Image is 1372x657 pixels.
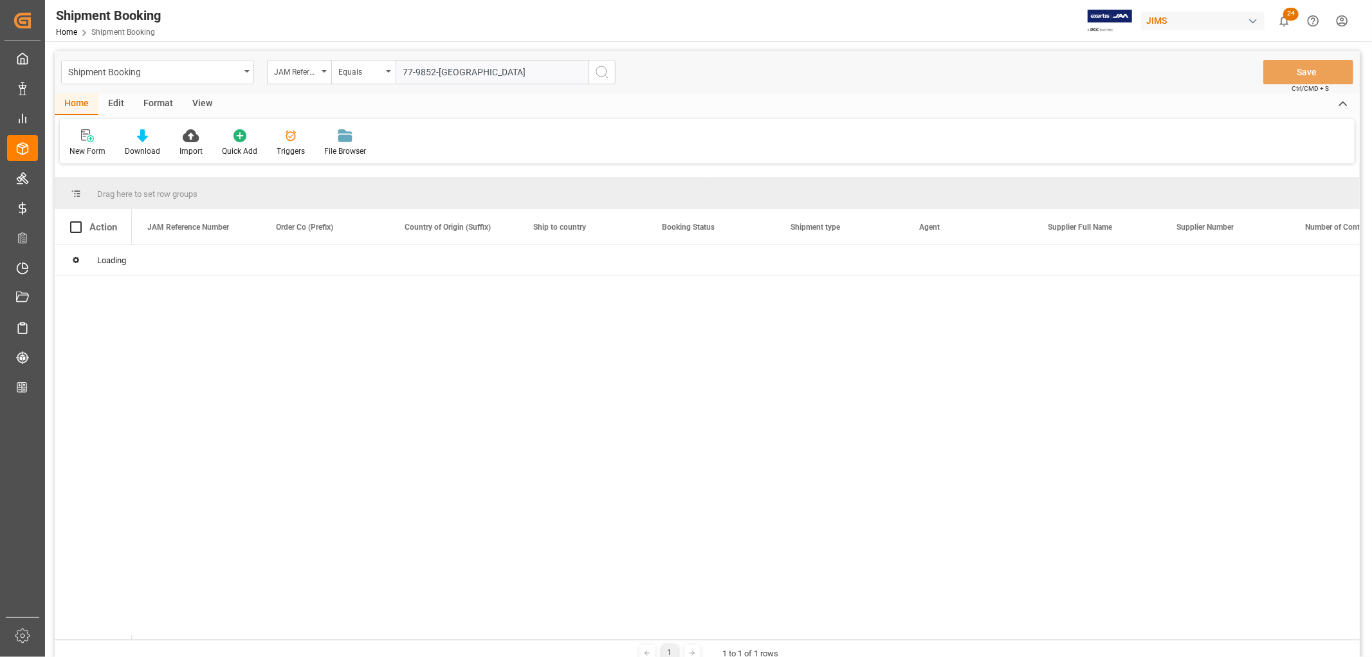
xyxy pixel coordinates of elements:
[183,93,222,115] div: View
[1292,84,1329,93] span: Ctrl/CMD + S
[56,28,77,37] a: Home
[179,145,203,157] div: Import
[919,223,940,232] span: Agent
[277,145,305,157] div: Triggers
[55,93,98,115] div: Home
[147,223,229,232] span: JAM Reference Number
[1141,8,1270,33] button: JIMS
[97,189,197,199] span: Drag here to set row groups
[69,145,105,157] div: New Form
[89,221,117,233] div: Action
[97,255,126,265] span: Loading
[1283,8,1299,21] span: 24
[533,223,586,232] span: Ship to country
[396,60,589,84] input: Type to search
[222,145,257,157] div: Quick Add
[1048,223,1112,232] span: Supplier Full Name
[331,60,396,84] button: open menu
[125,145,160,157] div: Download
[134,93,183,115] div: Format
[56,6,161,25] div: Shipment Booking
[267,60,331,84] button: open menu
[662,223,715,232] span: Booking Status
[405,223,491,232] span: Country of Origin (Suffix)
[1176,223,1234,232] span: Supplier Number
[1299,6,1328,35] button: Help Center
[68,63,240,79] div: Shipment Booking
[1270,6,1299,35] button: show 24 new notifications
[274,63,318,78] div: JAM Reference Number
[791,223,840,232] span: Shipment type
[98,93,134,115] div: Edit
[1088,10,1132,32] img: Exertis%20JAM%20-%20Email%20Logo.jpg_1722504956.jpg
[589,60,616,84] button: search button
[324,145,366,157] div: File Browser
[61,60,254,84] button: open menu
[276,223,333,232] span: Order Co (Prefix)
[1263,60,1353,84] button: Save
[1141,12,1265,30] div: JIMS
[338,63,382,78] div: Equals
